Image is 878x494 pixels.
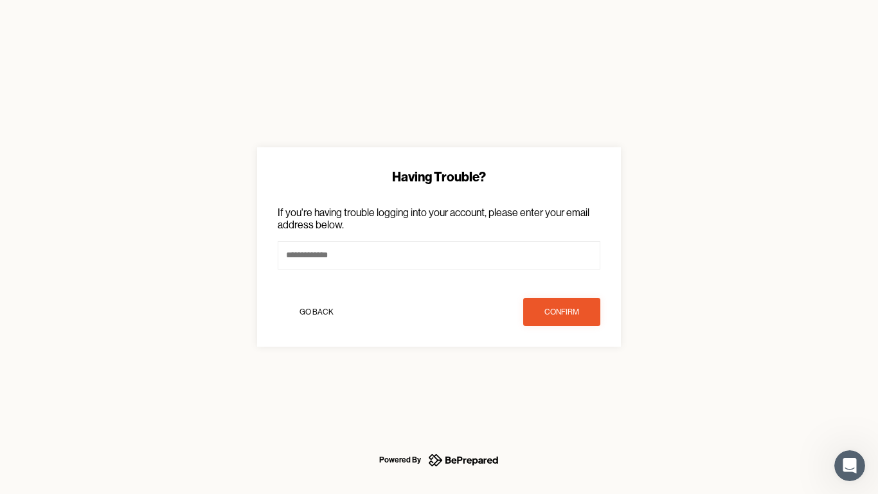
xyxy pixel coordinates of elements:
div: confirm [544,306,579,318]
p: If you're having trouble logging into your account, please enter your email address below. [278,206,600,231]
div: Having Trouble? [278,168,600,186]
iframe: Intercom live chat [834,450,865,481]
div: Go Back [300,306,334,318]
div: Powered By [379,452,421,468]
button: Go Back [278,298,355,326]
button: confirm [523,298,600,326]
